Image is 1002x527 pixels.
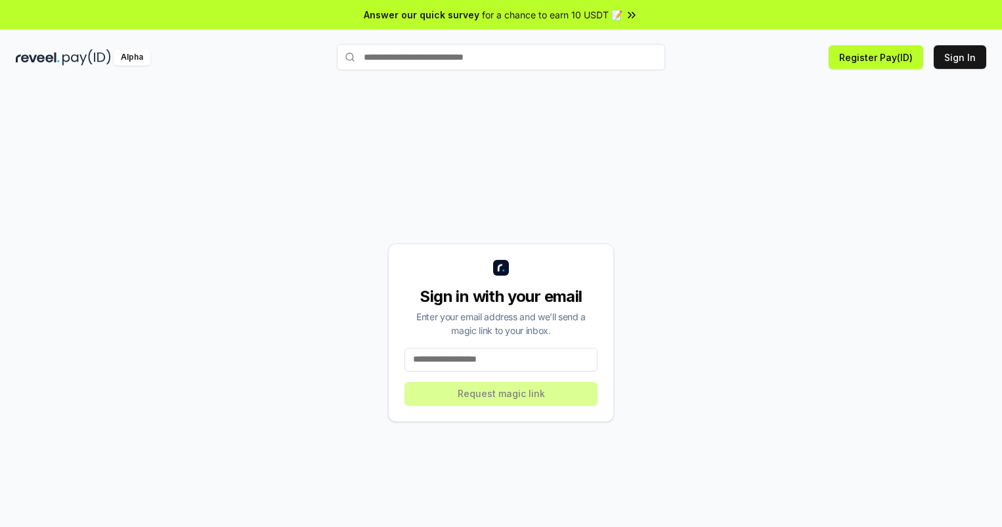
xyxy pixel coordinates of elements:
img: pay_id [62,49,111,66]
div: Sign in with your email [404,286,598,307]
img: logo_small [493,260,509,276]
button: Register Pay(ID) [829,45,923,69]
span: Answer our quick survey [364,8,479,22]
button: Sign In [934,45,986,69]
span: for a chance to earn 10 USDT 📝 [482,8,622,22]
div: Alpha [114,49,150,66]
div: Enter your email address and we’ll send a magic link to your inbox. [404,310,598,337]
img: reveel_dark [16,49,60,66]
